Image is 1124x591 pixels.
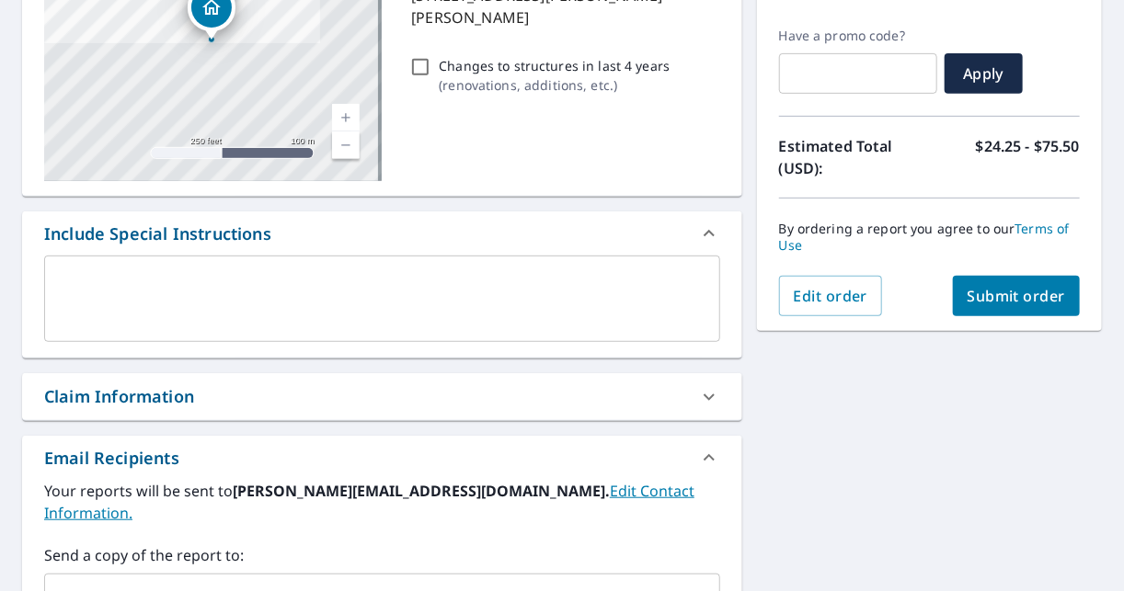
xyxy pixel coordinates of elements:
[22,211,742,256] div: Include Special Instructions
[44,446,179,471] div: Email Recipients
[22,373,742,420] div: Claim Information
[233,481,610,501] b: [PERSON_NAME][EMAIL_ADDRESS][DOMAIN_NAME].
[779,135,930,179] p: Estimated Total (USD):
[945,53,1023,94] button: Apply
[959,63,1008,84] span: Apply
[779,221,1080,254] p: By ordering a report you agree to our
[439,75,670,95] p: ( renovations, additions, etc. )
[779,220,1070,254] a: Terms of Use
[44,384,194,409] div: Claim Information
[779,276,883,316] button: Edit order
[44,222,271,246] div: Include Special Instructions
[779,28,937,44] label: Have a promo code?
[953,276,1081,316] button: Submit order
[332,131,360,159] a: Current Level 17, Zoom Out
[22,436,742,480] div: Email Recipients
[44,544,720,566] label: Send a copy of the report to:
[332,104,360,131] a: Current Level 17, Zoom In
[44,480,720,524] label: Your reports will be sent to
[968,286,1066,306] span: Submit order
[794,286,868,306] span: Edit order
[976,135,1080,179] p: $24.25 - $75.50
[439,56,670,75] p: Changes to structures in last 4 years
